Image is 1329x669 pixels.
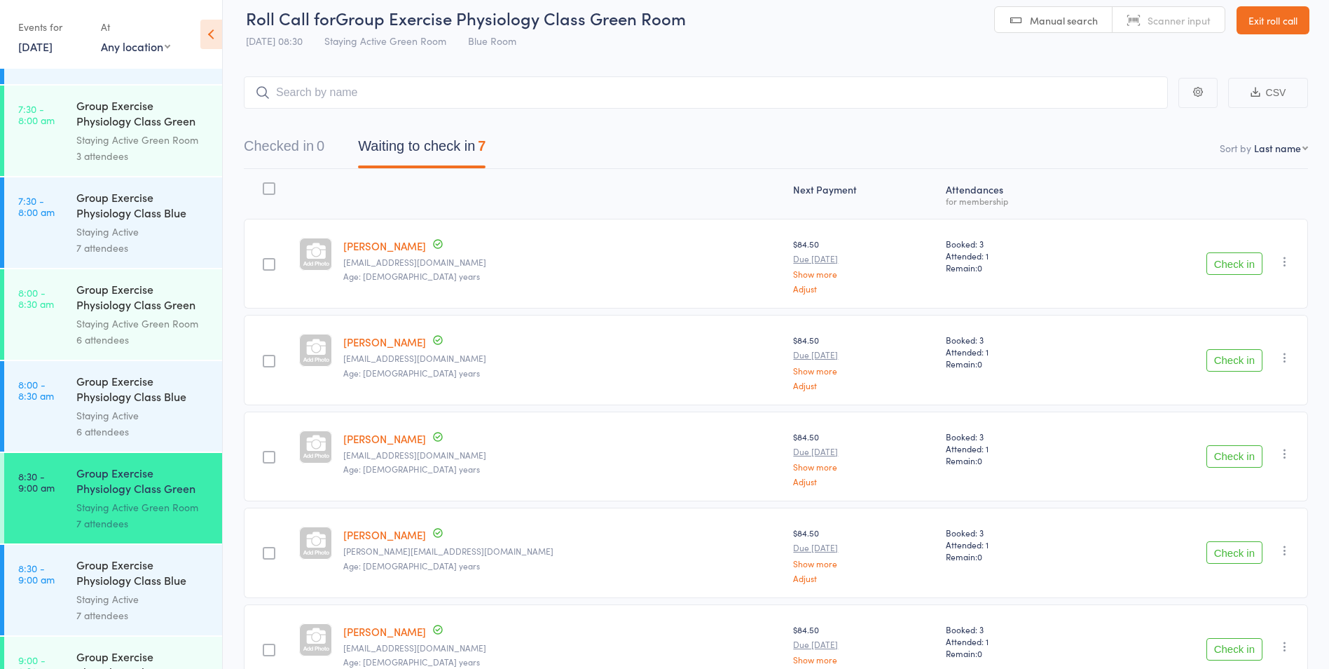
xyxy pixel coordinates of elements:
[478,138,486,154] div: 7
[76,316,210,332] div: Staying Active Green Room
[793,447,934,457] small: Due [DATE]
[101,39,170,54] div: Any location
[76,97,210,132] div: Group Exercise Physiology Class Green Room
[946,346,1084,358] span: Attended: 1
[76,557,210,591] div: Group Exercise Physiology Class Blue Room
[343,270,480,282] span: Age: [DEMOGRAPHIC_DATA] years
[793,574,934,583] a: Adjust
[76,132,210,148] div: Staying Active Green Room
[1220,141,1251,155] label: Sort by
[4,361,222,452] a: 8:00 -8:30 amGroup Exercise Physiology Class Blue RoomStaying Active6 attendees
[977,550,982,562] span: 0
[343,624,426,639] a: [PERSON_NAME]
[336,6,686,29] span: Group Exercise Physiology Class Green Room
[793,334,934,389] div: $84.50
[18,195,55,217] time: 7:30 - 8:00 am
[18,379,54,401] time: 8:00 - 8:30 am
[1254,141,1301,155] div: Last name
[793,477,934,486] a: Adjust
[244,131,324,168] button: Checked in0
[76,224,210,240] div: Staying Active
[946,250,1084,262] span: Attended: 1
[946,238,1084,250] span: Booked: 3
[343,450,782,460] small: ailsaferguson1938@hotmail.com
[4,86,222,176] a: 7:30 -8:00 amGroup Exercise Physiology Class Green RoomStaying Active Green Room3 attendees
[244,76,1168,109] input: Search by name
[18,562,55,585] time: 8:30 - 9:00 am
[76,240,210,256] div: 7 attendees
[946,635,1084,647] span: Attended: 1
[793,381,934,390] a: Adjust
[4,453,222,543] a: 8:30 -9:00 amGroup Exercise Physiology Class Green RoomStaying Active Green Room7 attendees
[1206,541,1262,564] button: Check in
[946,623,1084,635] span: Booked: 3
[358,131,486,168] button: Waiting to check in7
[18,471,55,493] time: 8:30 - 9:00 am
[343,546,782,556] small: leigh@loddington.com
[946,334,1084,346] span: Booked: 3
[793,431,934,486] div: $84.50
[793,269,934,278] a: Show more
[76,332,210,348] div: 6 attendees
[946,358,1084,370] span: Remain:
[1030,13,1098,27] span: Manual search
[793,559,934,568] a: Show more
[946,262,1084,273] span: Remain:
[793,527,934,582] div: $84.50
[343,334,426,349] a: [PERSON_NAME]
[793,238,934,293] div: $84.50
[343,238,426,253] a: [PERSON_NAME]
[793,640,934,649] small: Due [DATE]
[1206,445,1262,468] button: Check in
[18,103,55,126] time: 7:30 - 8:00 am
[76,189,210,224] div: Group Exercise Physiology Class Blue Room
[793,350,934,360] small: Due [DATE]
[4,177,222,268] a: 7:30 -8:00 amGroup Exercise Physiology Class Blue RoomStaying Active7 attendees
[946,442,1084,454] span: Attended: 1
[343,463,480,475] span: Age: [DEMOGRAPHIC_DATA] years
[76,373,210,407] div: Group Exercise Physiology Class Blue Room
[101,15,170,39] div: At
[1206,638,1262,661] button: Check in
[946,550,1084,562] span: Remain:
[246,34,303,48] span: [DATE] 08:30
[977,647,982,659] span: 0
[977,358,982,370] span: 0
[76,499,210,515] div: Staying Active Green Room
[343,643,782,653] small: nanialahiri66@gmail.com
[76,465,210,499] div: Group Exercise Physiology Class Green Room
[940,175,1089,212] div: Atten­dances
[1206,349,1262,372] button: Check in
[4,545,222,635] a: 8:30 -9:00 amGroup Exercise Physiology Class Blue RoomStaying Active7 attendees
[793,366,934,375] a: Show more
[343,353,782,363] small: iancammo7@gmail.com
[946,196,1084,205] div: for membership
[1228,78,1308,108] button: CSV
[468,34,516,48] span: Blue Room
[1148,13,1211,27] span: Scanner input
[317,138,324,154] div: 0
[246,6,336,29] span: Roll Call for
[343,431,426,446] a: [PERSON_NAME]
[18,287,54,309] time: 8:00 - 8:30 am
[793,655,934,664] a: Show more
[977,262,982,273] span: 0
[76,591,210,607] div: Staying Active
[793,462,934,471] a: Show more
[793,543,934,553] small: Due [DATE]
[1237,6,1309,34] a: Exit roll call
[977,454,982,466] span: 0
[343,656,480,668] span: Age: [DEMOGRAPHIC_DATA] years
[946,431,1084,442] span: Booked: 3
[343,257,782,267] small: janetbolt@outlook.com
[4,269,222,360] a: 8:00 -8:30 amGroup Exercise Physiology Class Green RoomStaying Active Green Room6 attendees
[324,34,446,48] span: Staying Active Green Room
[787,175,939,212] div: Next Payment
[343,560,480,572] span: Age: [DEMOGRAPHIC_DATA] years
[793,284,934,293] a: Adjust
[76,607,210,623] div: 7 attendees
[18,39,53,54] a: [DATE]
[343,367,480,379] span: Age: [DEMOGRAPHIC_DATA] years
[946,539,1084,550] span: Attended: 1
[76,407,210,424] div: Staying Active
